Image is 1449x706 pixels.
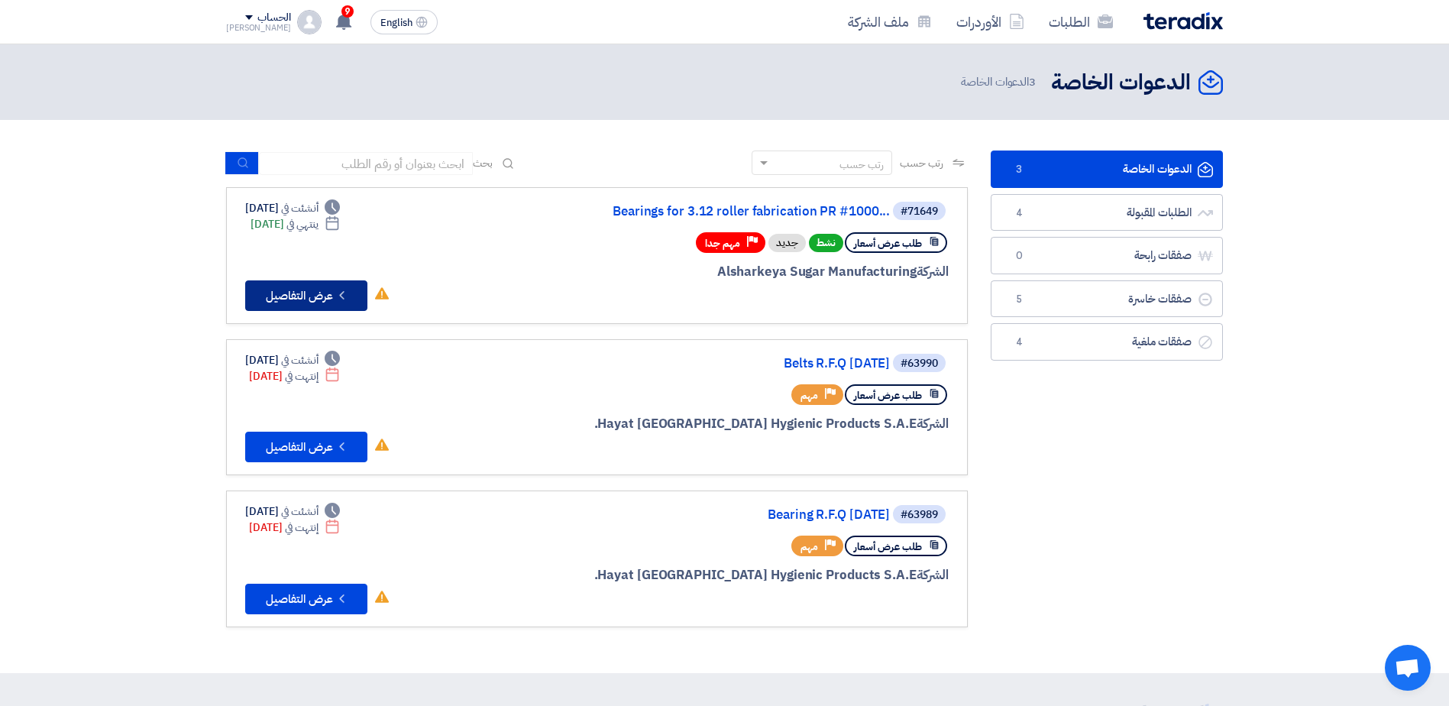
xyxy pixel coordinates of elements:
div: [DATE] [245,352,340,368]
span: 0 [1010,248,1028,264]
div: رتب حسب [839,157,884,173]
div: Alsharkeya Sugar Manufacturing [581,262,949,282]
span: English [380,18,412,28]
div: [PERSON_NAME] [226,24,291,32]
div: #63990 [901,358,938,369]
span: أنشئت في [281,504,318,520]
span: أنشئت في [281,352,318,368]
span: طلب عرض أسعار [854,236,922,251]
div: جديد [768,234,806,252]
span: ينتهي في [286,216,318,232]
span: مهم [801,539,818,554]
span: أنشئت في [281,200,318,216]
span: الشركة [917,414,949,433]
div: الحساب [257,11,290,24]
div: #63989 [901,510,938,520]
span: الدعوات الخاصة [961,73,1039,91]
div: [DATE] [249,368,340,384]
span: إنتهت في [285,368,318,384]
img: profile_test.png [297,10,322,34]
div: Hayat [GEOGRAPHIC_DATA] Hygienic Products S.A.E. [581,414,949,434]
div: [DATE] [245,504,340,520]
span: الشركة [917,262,949,281]
span: الشركة [917,565,949,585]
a: الطلبات المقبولة4 [991,194,1223,232]
span: بحث [473,155,493,171]
span: طلب عرض أسعار [854,539,922,554]
span: طلب عرض أسعار [854,388,922,403]
span: مهم جدا [705,236,740,251]
span: رتب حسب [900,155,943,171]
h2: الدعوات الخاصة [1051,68,1191,98]
a: Bearings for 3.12 roller fabrication PR #1000... [584,205,890,219]
img: Teradix logo [1143,12,1223,30]
a: صفقات ملغية4 [991,323,1223,361]
div: #71649 [901,206,938,217]
button: عرض التفاصيل [245,584,367,614]
span: 4 [1010,335,1028,350]
a: صفقات خاسرة5 [991,280,1223,318]
div: [DATE] [245,200,340,216]
a: Bearing R.F.Q [DATE] [584,508,890,522]
span: 4 [1010,206,1028,221]
div: [DATE] [249,520,340,536]
button: عرض التفاصيل [245,432,367,462]
a: الأوردرات [944,4,1037,40]
span: 3 [1029,73,1036,90]
span: 5 [1010,292,1028,307]
a: Belts R.F.Q [DATE] [584,357,890,371]
span: مهم [801,388,818,403]
a: الطلبات [1037,4,1125,40]
span: 3 [1010,162,1028,177]
a: صفقات رابحة0 [991,237,1223,274]
div: [DATE] [251,216,340,232]
a: ملف الشركة [836,4,944,40]
button: English [370,10,438,34]
input: ابحث بعنوان أو رقم الطلب [259,152,473,175]
div: Open chat [1385,645,1431,691]
button: عرض التفاصيل [245,280,367,311]
a: الدعوات الخاصة3 [991,151,1223,188]
span: 9 [341,5,354,18]
span: نشط [809,234,843,252]
div: Hayat [GEOGRAPHIC_DATA] Hygienic Products S.A.E. [581,565,949,585]
span: إنتهت في [285,520,318,536]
